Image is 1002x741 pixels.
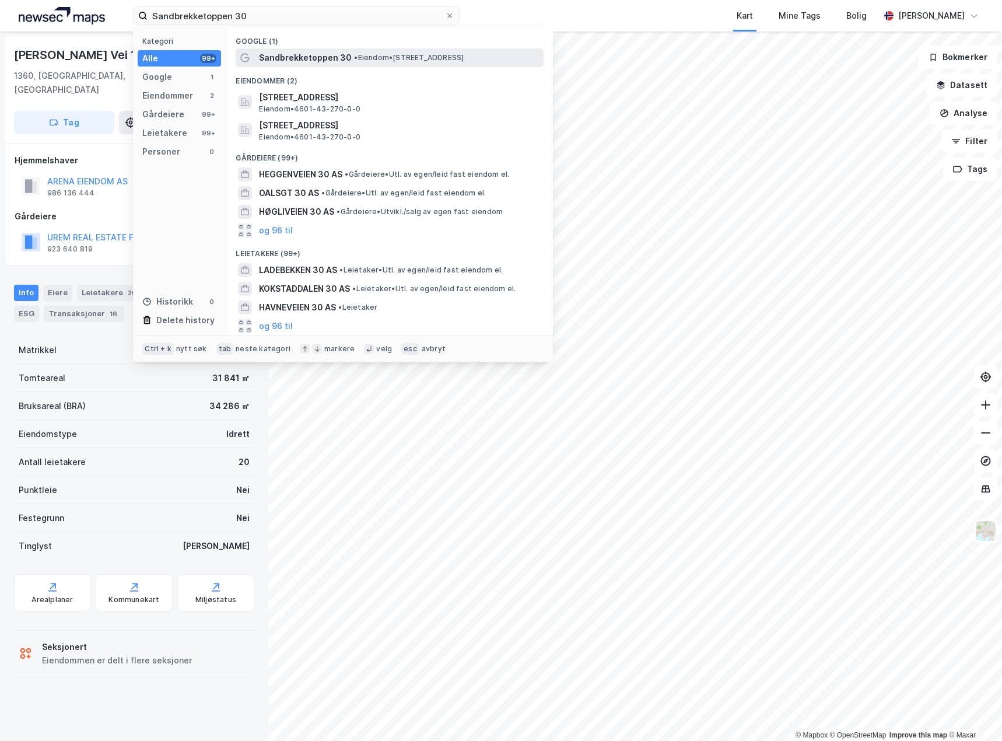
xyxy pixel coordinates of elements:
div: Antall leietakere [19,455,86,469]
div: 1360, [GEOGRAPHIC_DATA], [GEOGRAPHIC_DATA] [14,69,164,97]
button: og 96 til [259,319,293,333]
div: Leietakere (99+) [226,240,553,261]
div: Nei [236,483,250,497]
div: Transaksjoner [44,306,124,322]
div: 99+ [200,128,216,138]
div: Miljøstatus [195,595,236,604]
div: [PERSON_NAME] [898,9,965,23]
div: 923 640 819 [47,244,93,254]
button: Datasett [926,74,997,97]
img: Z [975,520,997,542]
button: Tags [943,158,997,181]
img: logo.a4113a55bc3d86da70a041830d287a7e.svg [19,7,105,25]
iframe: Chat Widget [944,685,1002,741]
span: [STREET_ADDRESS] [259,118,539,132]
span: KOKSTADDALEN 30 AS [259,282,350,296]
div: Gårdeiere [142,107,184,121]
a: OpenStreetMap [830,731,887,739]
a: Improve this map [889,731,947,739]
a: Mapbox [796,731,828,739]
div: Bolig [846,9,867,23]
div: 1 [207,72,216,82]
span: Sandbrekketoppen 30 [259,51,352,65]
div: 20 [125,287,139,299]
span: • [337,207,340,216]
span: LADEBEKKEN 30 AS [259,263,337,277]
div: 31 841 ㎡ [212,371,250,385]
span: • [345,170,348,179]
div: Gårdeiere [15,209,254,223]
div: Eiendommen er delt i flere seksjoner [42,653,192,667]
span: • [354,53,358,62]
span: Eiendom • [STREET_ADDRESS] [354,53,464,62]
div: 2 [207,91,216,100]
div: 99+ [200,54,216,63]
div: Bruksareal (BRA) [19,399,86,413]
span: • [338,303,342,312]
div: 99+ [200,110,216,119]
div: Google (1) [226,27,553,48]
span: Eiendom • 4601-43-270-0-0 [259,104,360,114]
div: Personer [142,145,180,159]
div: Hjemmelshaver [15,153,254,167]
div: Alle [142,51,158,65]
span: • [339,265,343,274]
div: Arealplaner [31,595,73,604]
input: Søk på adresse, matrikkel, gårdeiere, leietakere eller personer [148,7,445,25]
div: Tomteareal [19,371,65,385]
div: 0 [207,147,216,156]
div: Idrett [226,427,250,441]
div: neste kategori [236,344,290,354]
span: • [352,284,356,293]
div: Eiendommer [142,89,193,103]
span: Gårdeiere • Utvikl./salg av egen fast eiendom [337,207,503,216]
span: Leietaker • Utl. av egen/leid fast eiendom el. [339,265,503,275]
div: Historikk [142,295,193,309]
span: OALSGT 30 AS [259,186,319,200]
span: HEGGENVEIEN 30 AS [259,167,342,181]
div: Seksjonert [42,640,192,654]
button: Analyse [930,102,997,125]
span: Eiendom • 4601-43-270-0-0 [259,132,360,142]
div: Ctrl + k [142,343,174,355]
div: Mine Tags [779,9,821,23]
span: Leietaker [338,303,377,312]
div: [PERSON_NAME] [183,539,250,553]
div: esc [401,343,419,355]
div: Eiere [43,285,72,301]
div: velg [376,344,392,354]
div: ESG [14,306,39,322]
div: nytt søk [176,344,207,354]
span: Leietaker • Utl. av egen/leid fast eiendom el. [352,284,516,293]
div: [PERSON_NAME] Vei 16 [14,46,146,64]
div: tab [216,343,234,355]
div: Delete history [156,313,215,327]
span: Gårdeiere • Utl. av egen/leid fast eiendom el. [321,188,486,198]
div: Eiendomstype [19,427,77,441]
div: Kommunekart [108,595,159,604]
div: Matrikkel [19,343,57,357]
div: Tinglyst [19,539,52,553]
div: 0 [207,297,216,306]
div: Leietakere [77,285,143,301]
div: Leietakere [142,126,187,140]
span: HAVNEVEIEN 30 AS [259,300,336,314]
span: [STREET_ADDRESS] [259,90,539,104]
div: Nei [236,511,250,525]
div: 16 [107,308,120,320]
button: og 96 til [259,223,293,237]
div: Eiendommer (2) [226,67,553,88]
button: Bokmerker [919,46,997,69]
div: Festegrunn [19,511,64,525]
button: Tag [14,111,114,134]
div: 986 136 444 [47,188,94,198]
div: 34 286 ㎡ [209,399,250,413]
span: • [321,188,325,197]
span: HØGLIVEIEN 30 AS [259,205,334,219]
div: Info [14,285,38,301]
div: Punktleie [19,483,57,497]
div: Kart [737,9,753,23]
div: Kategori [142,37,221,46]
div: 20 [239,455,250,469]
